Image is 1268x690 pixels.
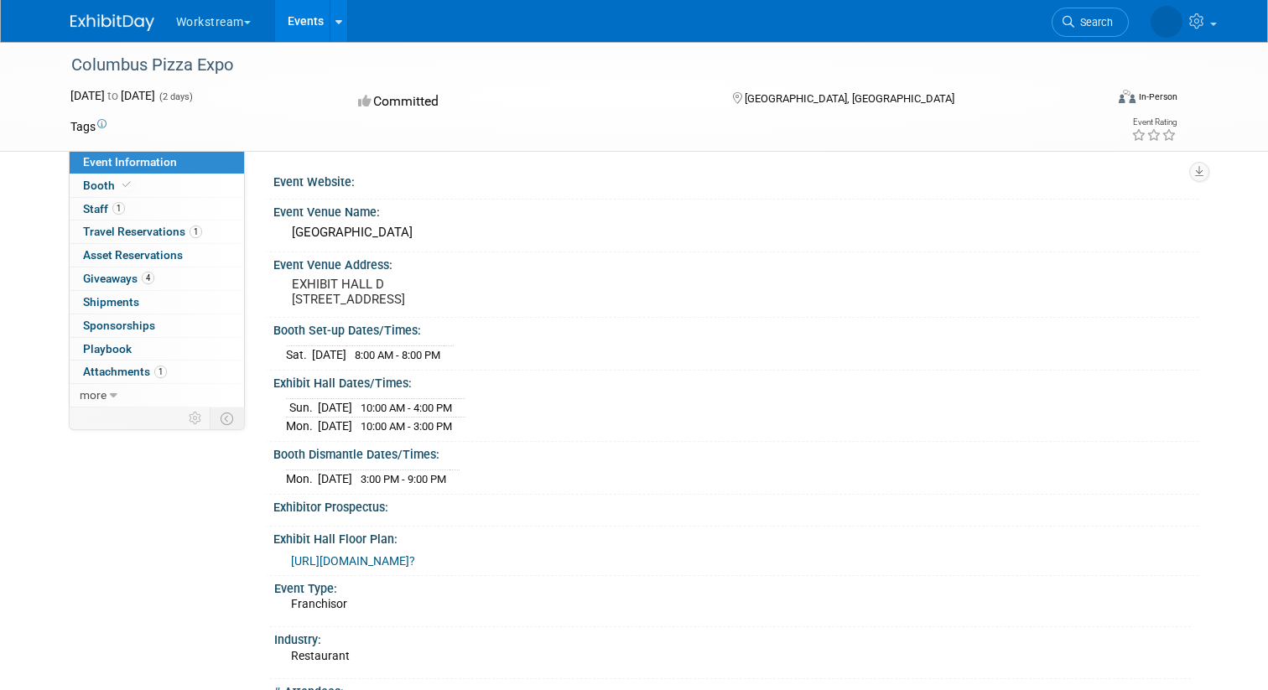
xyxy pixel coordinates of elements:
[1119,90,1135,103] img: Format-Inperson.png
[353,87,705,117] div: Committed
[1131,118,1177,127] div: Event Rating
[286,399,318,418] td: Sun.
[273,318,1198,339] div: Booth Set-up Dates/Times:
[286,346,312,364] td: Sat.
[1138,91,1177,103] div: In-Person
[273,495,1198,516] div: Exhibitor Prospectus:
[318,470,352,488] td: [DATE]
[105,89,121,102] span: to
[273,200,1198,220] div: Event Venue Name:
[70,220,244,243] a: Travel Reservations1
[291,597,347,610] span: Franchisor
[274,576,1191,597] div: Event Type:
[361,473,446,485] span: 3:00 PM - 9:00 PM
[65,50,1084,80] div: Columbus Pizza Expo
[80,388,107,402] span: more
[273,527,1198,547] div: Exhibit Hall Floor Plan:
[286,417,318,434] td: Mon.
[190,226,202,238] span: 1
[181,407,210,429] td: Personalize Event Tab Strip
[745,92,954,105] span: [GEOGRAPHIC_DATA], [GEOGRAPHIC_DATA]
[273,371,1198,392] div: Exhibit Hall Dates/Times:
[83,155,177,169] span: Event Information
[83,365,167,378] span: Attachments
[318,417,352,434] td: [DATE]
[286,470,318,488] td: Mon.
[318,399,352,418] td: [DATE]
[355,349,440,361] span: 8:00 AM - 8:00 PM
[83,272,154,285] span: Giveaways
[70,291,244,314] a: Shipments
[142,272,154,284] span: 4
[273,442,1198,463] div: Booth Dismantle Dates/Times:
[70,151,244,174] a: Event Information
[70,89,155,102] span: [DATE] [DATE]
[291,554,415,568] a: [URL][DOMAIN_NAME]?
[70,174,244,197] a: Booth
[83,248,183,262] span: Asset Reservations
[112,202,125,215] span: 1
[210,407,244,429] td: Toggle Event Tabs
[1052,8,1129,37] a: Search
[83,342,132,355] span: Playbook
[70,314,244,337] a: Sponsorships
[158,91,193,102] span: (2 days)
[122,180,131,189] i: Booth reservation complete
[83,319,155,332] span: Sponsorships
[274,627,1191,648] div: Industry:
[1014,87,1177,112] div: Event Format
[70,338,244,361] a: Playbook
[70,118,107,135] td: Tags
[291,649,350,662] span: Restaurant
[70,244,244,267] a: Asset Reservations
[70,14,154,31] img: ExhibitDay
[70,267,244,290] a: Giveaways4
[70,361,244,383] a: Attachments1
[83,225,202,238] span: Travel Reservations
[83,295,139,309] span: Shipments
[154,366,167,378] span: 1
[83,179,134,192] span: Booth
[273,252,1198,273] div: Event Venue Address:
[1074,16,1113,29] span: Search
[286,220,1186,246] div: [GEOGRAPHIC_DATA]
[361,420,452,433] span: 10:00 AM - 3:00 PM
[70,198,244,220] a: Staff1
[292,277,641,307] pre: EXHIBIT HALL D [STREET_ADDRESS]
[1151,6,1182,38] img: Josh Smith
[361,402,452,414] span: 10:00 AM - 4:00 PM
[83,202,125,215] span: Staff
[312,346,346,364] td: [DATE]
[70,384,244,407] a: more
[273,169,1198,190] div: Event Website:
